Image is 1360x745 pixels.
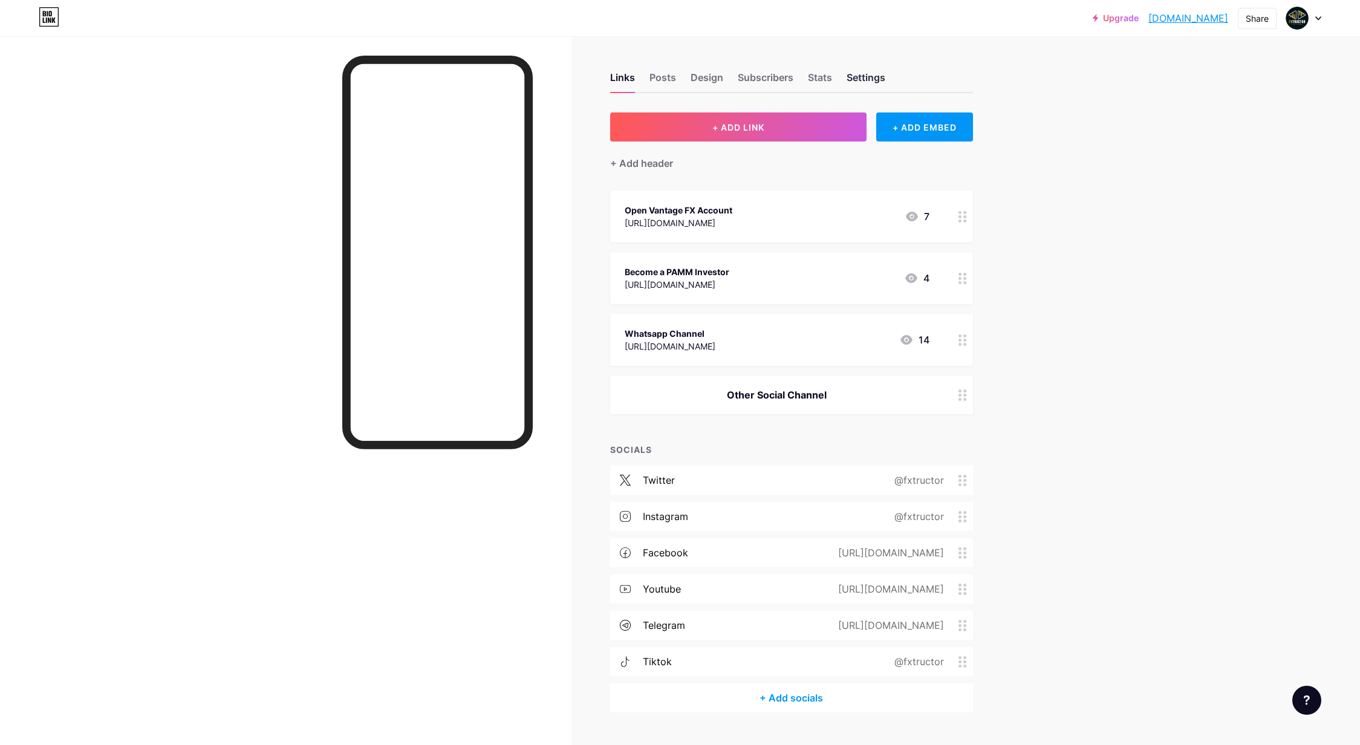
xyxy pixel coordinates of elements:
[643,509,688,524] div: instagram
[875,509,958,524] div: @fxtructor
[738,70,793,92] div: Subscribers
[819,545,958,560] div: [URL][DOMAIN_NAME]
[649,70,676,92] div: Posts
[1093,13,1139,23] a: Upgrade
[1286,7,1309,30] img: Kaan Çalışkan
[1246,12,1269,25] div: Share
[876,112,972,142] div: + ADD EMBED
[643,545,688,560] div: facebook
[610,70,635,92] div: Links
[875,654,958,669] div: @fxtructor
[712,122,764,132] span: + ADD LINK
[625,278,729,291] div: [URL][DOMAIN_NAME]
[625,327,715,340] div: Whatsapp Channel
[643,654,672,669] div: tiktok
[691,70,723,92] div: Design
[610,683,973,712] div: + Add socials
[904,271,929,285] div: 4
[643,473,675,487] div: twitter
[625,204,732,216] div: Open Vantage FX Account
[1148,11,1228,25] a: [DOMAIN_NAME]
[875,473,958,487] div: @fxtructor
[625,340,715,353] div: [URL][DOMAIN_NAME]
[808,70,832,92] div: Stats
[625,216,732,229] div: [URL][DOMAIN_NAME]
[610,112,867,142] button: + ADD LINK
[899,333,929,347] div: 14
[610,443,973,456] div: SOCIALS
[905,209,929,224] div: 7
[819,618,958,633] div: [URL][DOMAIN_NAME]
[847,70,885,92] div: Settings
[625,265,729,278] div: Become a PAMM Investor
[643,582,681,596] div: youtube
[819,582,958,596] div: [URL][DOMAIN_NAME]
[643,618,685,633] div: telegram
[610,156,673,171] div: + Add header
[625,388,929,402] div: Other Social Channel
